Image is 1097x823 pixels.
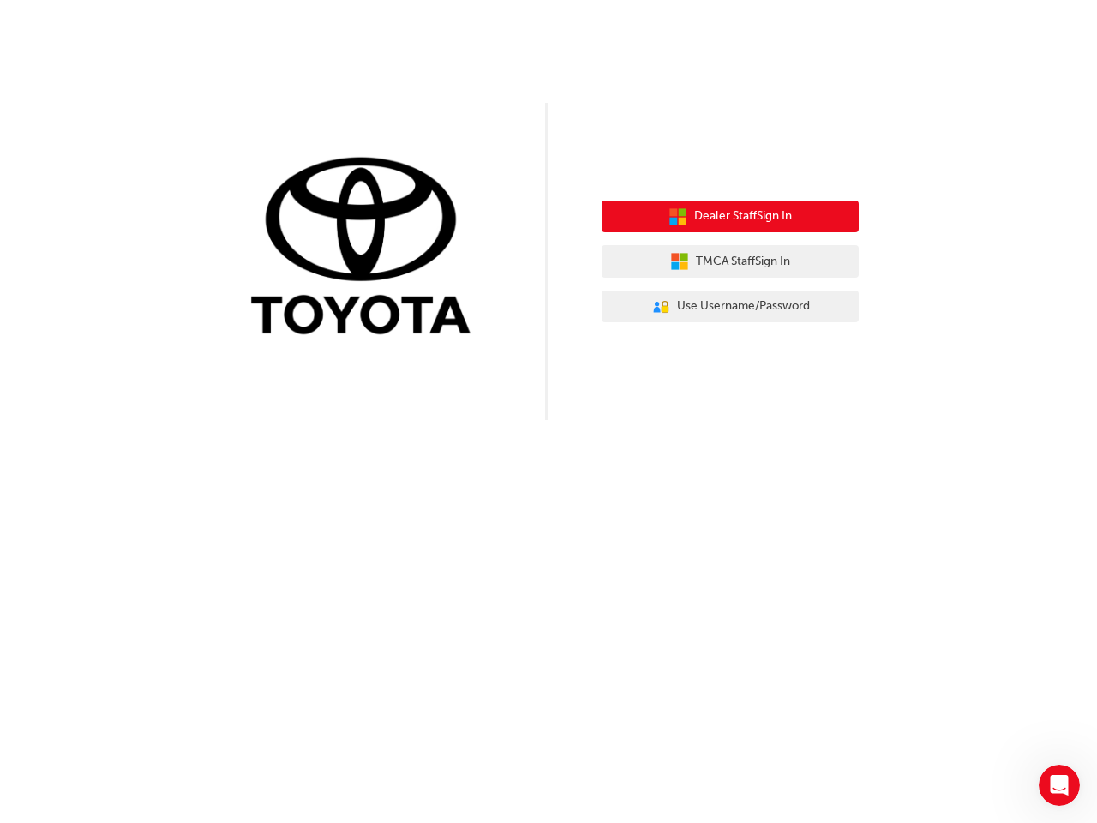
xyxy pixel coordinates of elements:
[694,207,792,226] span: Dealer Staff Sign In
[677,297,810,316] span: Use Username/Password
[602,201,859,233] button: Dealer StaffSign In
[1039,765,1080,806] iframe: Intercom live chat
[696,252,790,272] span: TMCA Staff Sign In
[238,153,495,343] img: Trak
[602,245,859,278] button: TMCA StaffSign In
[602,291,859,323] button: Use Username/Password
